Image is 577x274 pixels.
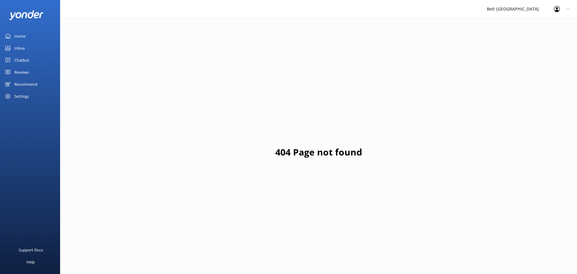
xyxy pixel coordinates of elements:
[14,90,29,102] div: Settings
[9,10,44,20] img: yonder-white-logo.png
[19,244,43,256] div: Support Docs
[14,66,29,78] div: Reviews
[14,54,29,66] div: Chatbot
[14,78,37,90] div: Recommend
[14,30,26,42] div: Home
[14,42,25,54] div: Inbox
[275,145,362,159] h1: 404 Page not found
[26,256,35,268] div: Help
